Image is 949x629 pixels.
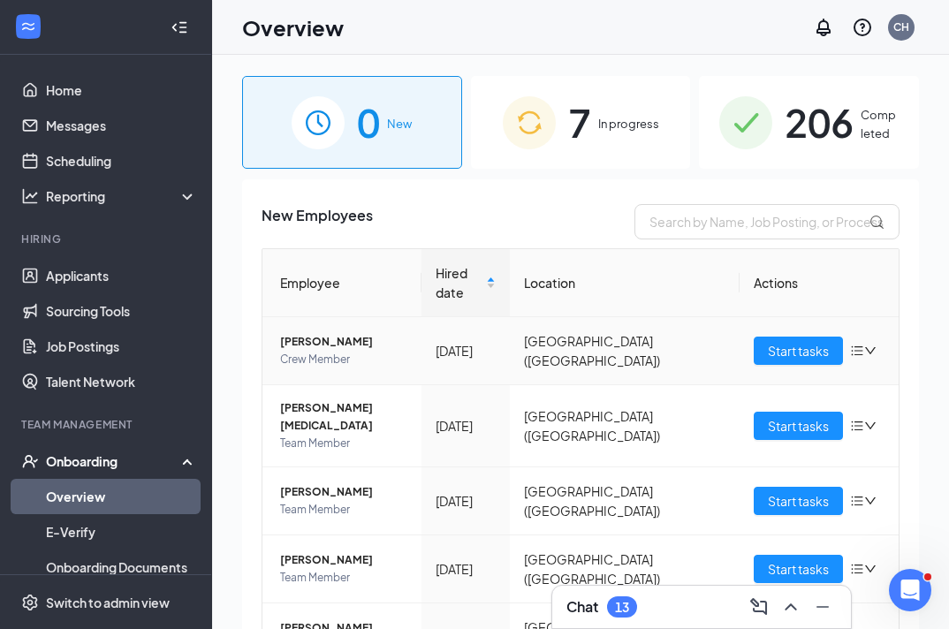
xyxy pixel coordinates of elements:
div: [DATE] [436,491,496,511]
a: Messages [46,108,197,143]
a: Onboarding Documents [46,549,197,585]
div: 13 [615,600,629,615]
span: [PERSON_NAME] [280,551,407,569]
span: bars [850,562,864,576]
iframe: Intercom live chat [889,569,931,611]
svg: Analysis [21,187,39,205]
span: [PERSON_NAME][MEDICAL_DATA] [280,399,407,435]
h1: Overview [242,12,344,42]
span: down [864,345,877,357]
div: [DATE] [436,341,496,360]
div: Onboarding [46,452,182,470]
span: bars [850,494,864,508]
span: Team Member [280,569,407,587]
span: down [864,495,877,507]
span: 206 [785,92,854,153]
span: [PERSON_NAME] [280,483,407,501]
button: Start tasks [754,487,843,515]
div: [DATE] [436,559,496,579]
svg: Settings [21,594,39,611]
a: Talent Network [46,364,197,399]
button: ComposeMessage [745,593,773,621]
a: Applicants [46,258,197,293]
span: Start tasks [768,416,829,436]
h3: Chat [566,597,598,617]
button: Start tasks [754,412,843,440]
span: bars [850,419,864,433]
button: Start tasks [754,555,843,583]
span: Hired date [436,263,482,302]
a: Scheduling [46,143,197,178]
span: Start tasks [768,491,829,511]
span: Start tasks [768,341,829,360]
td: [GEOGRAPHIC_DATA] ([GEOGRAPHIC_DATA]) [510,317,740,385]
td: [GEOGRAPHIC_DATA] ([GEOGRAPHIC_DATA]) [510,467,740,535]
button: ChevronUp [777,593,805,621]
span: Team Member [280,501,407,519]
a: Home [46,72,197,108]
span: In progress [598,115,659,133]
span: bars [850,344,864,358]
a: Job Postings [46,329,197,364]
a: Overview [46,479,197,514]
span: Start tasks [768,559,829,579]
th: Location [510,249,740,317]
span: Team Member [280,435,407,452]
div: CH [893,19,909,34]
span: down [864,420,877,432]
svg: QuestionInfo [852,17,873,38]
span: [PERSON_NAME] [280,333,407,351]
span: New Employees [262,204,373,239]
a: Sourcing Tools [46,293,197,329]
td: [GEOGRAPHIC_DATA] ([GEOGRAPHIC_DATA]) [510,385,740,467]
svg: WorkstreamLogo [19,18,37,35]
span: New [387,115,412,133]
div: Hiring [21,231,194,246]
svg: Minimize [812,596,833,618]
svg: UserCheck [21,452,39,470]
svg: Notifications [813,17,834,38]
span: 0 [357,92,380,153]
div: Switch to admin view [46,594,170,611]
svg: Collapse [171,19,188,36]
button: Start tasks [754,337,843,365]
th: Employee [262,249,421,317]
span: Crew Member [280,351,407,368]
a: E-Verify [46,514,197,549]
span: down [864,563,877,575]
div: Reporting [46,187,198,205]
svg: ComposeMessage [748,596,770,618]
input: Search by Name, Job Posting, or Process [634,204,900,239]
span: Completed [861,106,899,142]
th: Actions [740,249,899,317]
button: Minimize [809,593,837,621]
div: [DATE] [436,416,496,436]
svg: ChevronUp [780,596,801,618]
td: [GEOGRAPHIC_DATA] ([GEOGRAPHIC_DATA]) [510,535,740,603]
span: 7 [568,92,591,153]
div: Team Management [21,417,194,432]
